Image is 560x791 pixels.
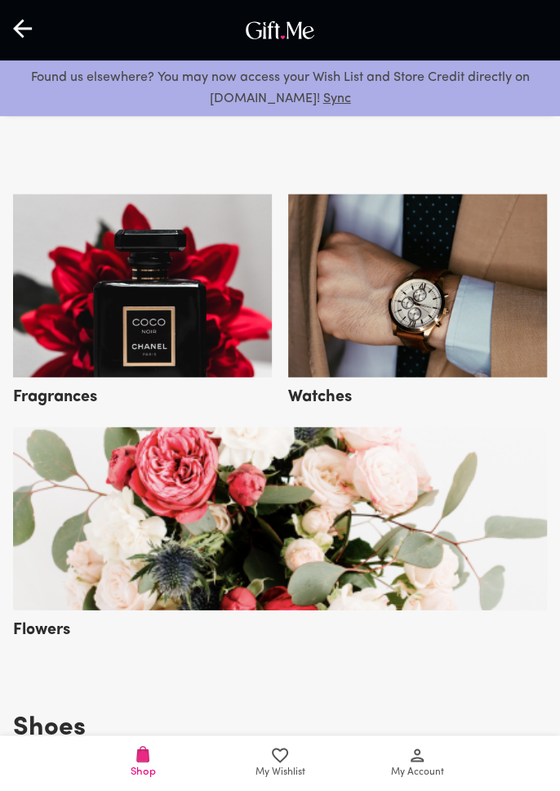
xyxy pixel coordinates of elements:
h5: Watches [288,381,352,408]
a: Sync [323,92,351,105]
span: Shop [131,764,156,780]
p: Found us elsewhere? You may now access your Wish List and Store Credit directly on [DOMAIN_NAME]! [13,67,547,109]
img: fragrances_others.png [13,194,272,378]
img: watches_others.png [288,194,547,378]
h5: Flowers [13,614,70,641]
a: My Wishlist [211,735,349,791]
h3: Shoes [13,706,86,750]
a: Watches [288,365,547,404]
a: My Account [349,735,486,791]
h5: Fragrances [13,381,97,408]
a: Flowers [13,598,547,637]
a: Shop [74,735,211,791]
img: GiftMe Logo [242,17,318,43]
span: My Wishlist [256,765,305,780]
a: Fragrances [13,365,272,404]
img: flowers.png [13,427,547,610]
span: My Account [391,765,444,780]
